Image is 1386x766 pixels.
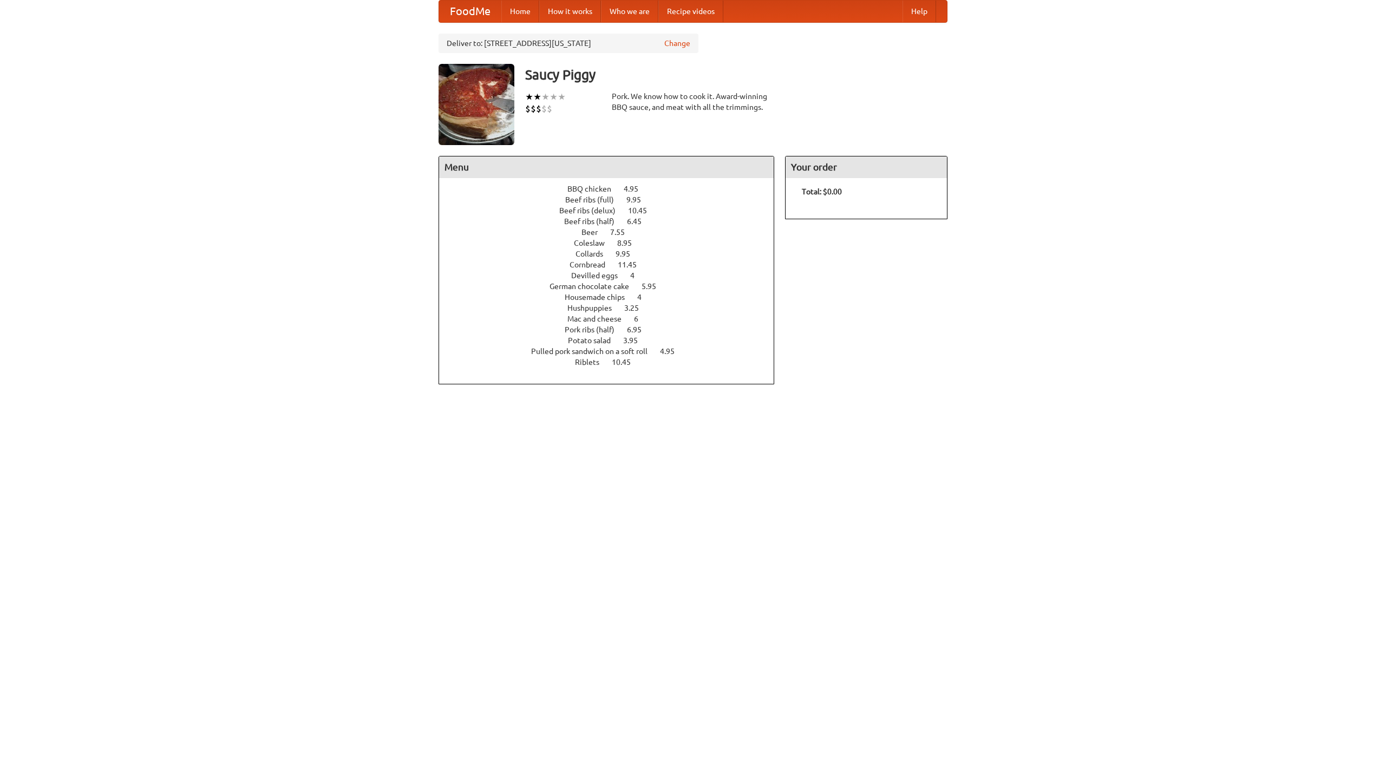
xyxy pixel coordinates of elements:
div: Deliver to: [STREET_ADDRESS][US_STATE] [439,34,698,53]
li: ★ [525,91,533,103]
a: Collards 9.95 [576,250,650,258]
span: 3.25 [624,304,650,312]
span: Devilled eggs [571,271,629,280]
a: Beef ribs (half) 6.45 [564,217,662,226]
span: Pork ribs (half) [565,325,625,334]
a: BBQ chicken 4.95 [567,185,658,193]
li: ★ [550,91,558,103]
span: Potato salad [568,336,622,345]
span: 9.95 [626,195,652,204]
span: Pulled pork sandwich on a soft roll [531,347,658,356]
span: 5.95 [642,282,667,291]
a: FoodMe [439,1,501,22]
span: Coleslaw [574,239,616,247]
a: Riblets 10.45 [575,358,651,366]
a: Change [664,38,690,49]
span: 9.95 [616,250,641,258]
a: How it works [539,1,601,22]
a: Beef ribs (full) 9.95 [565,195,661,204]
span: Hushpuppies [567,304,623,312]
li: ★ [541,91,550,103]
a: Coleslaw 8.95 [574,239,652,247]
a: Home [501,1,539,22]
div: Pork. We know how to cook it. Award-winning BBQ sauce, and meat with all the trimmings. [612,91,774,113]
li: $ [536,103,541,115]
span: 7.55 [610,228,636,237]
a: Mac and cheese 6 [567,315,658,323]
span: 6.95 [627,325,652,334]
li: $ [541,103,547,115]
span: 3.95 [623,336,649,345]
span: 6 [634,315,649,323]
span: 4 [630,271,645,280]
h3: Saucy Piggy [525,64,947,86]
a: Housemade chips 4 [565,293,662,302]
li: $ [531,103,536,115]
a: Potato salad 3.95 [568,336,658,345]
span: 4 [637,293,652,302]
span: 11.45 [618,260,648,269]
span: Mac and cheese [567,315,632,323]
li: $ [547,103,552,115]
span: Beef ribs (delux) [559,206,626,215]
span: BBQ chicken [567,185,622,193]
span: 10.45 [612,358,642,366]
h4: Your order [786,156,947,178]
a: German chocolate cake 5.95 [550,282,676,291]
a: Help [903,1,936,22]
a: Who we are [601,1,658,22]
h4: Menu [439,156,774,178]
span: Beef ribs (half) [564,217,625,226]
span: 8.95 [617,239,643,247]
li: ★ [533,91,541,103]
li: ★ [558,91,566,103]
span: 10.45 [628,206,658,215]
span: German chocolate cake [550,282,640,291]
span: Housemade chips [565,293,636,302]
a: Hushpuppies 3.25 [567,304,659,312]
li: $ [525,103,531,115]
span: Riblets [575,358,610,366]
a: Beer 7.55 [581,228,645,237]
span: 4.95 [624,185,649,193]
span: Cornbread [570,260,616,269]
span: 4.95 [660,347,685,356]
span: 6.45 [627,217,652,226]
a: Cornbread 11.45 [570,260,657,269]
a: Devilled eggs 4 [571,271,655,280]
a: Recipe videos [658,1,723,22]
a: Pork ribs (half) 6.95 [565,325,662,334]
a: Beef ribs (delux) 10.45 [559,206,667,215]
span: Collards [576,250,614,258]
img: angular.jpg [439,64,514,145]
span: Beef ribs (full) [565,195,625,204]
a: Pulled pork sandwich on a soft roll 4.95 [531,347,695,356]
span: Beer [581,228,609,237]
b: Total: $0.00 [802,187,842,196]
